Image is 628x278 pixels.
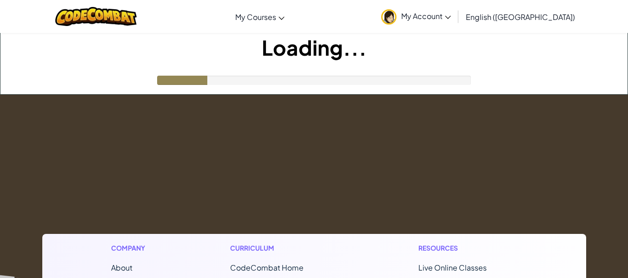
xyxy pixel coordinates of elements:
[0,33,628,62] h1: Loading...
[235,12,276,22] span: My Courses
[418,243,517,253] h1: Resources
[381,9,397,25] img: avatar
[461,4,580,29] a: English ([GEOGRAPHIC_DATA])
[111,243,154,253] h1: Company
[377,2,456,31] a: My Account
[55,7,137,26] img: CodeCombat logo
[401,11,451,21] span: My Account
[231,4,289,29] a: My Courses
[466,12,575,22] span: English ([GEOGRAPHIC_DATA])
[230,263,304,272] span: CodeCombat Home
[230,243,343,253] h1: Curriculum
[111,263,132,272] a: About
[418,263,487,272] a: Live Online Classes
